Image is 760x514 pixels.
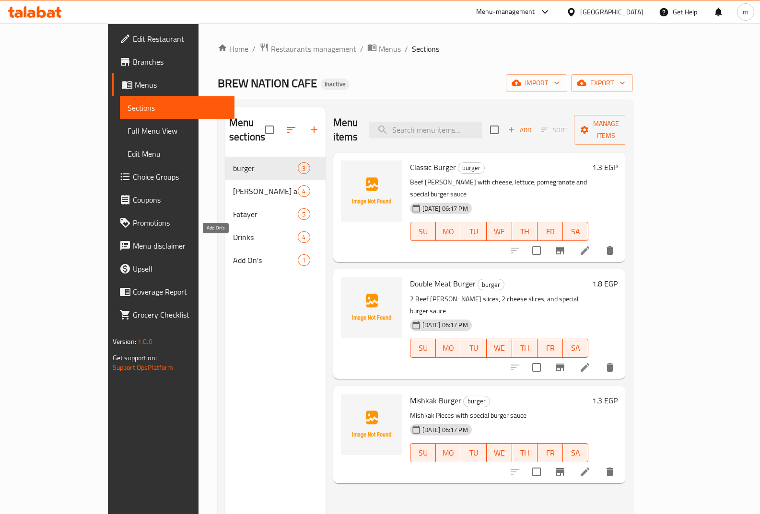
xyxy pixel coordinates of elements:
[487,339,512,358] button: WE
[133,56,227,68] span: Branches
[120,119,235,142] a: Full Menu View
[225,226,326,249] div: Drinks4
[592,277,618,290] h6: 1.8 EGP
[506,74,567,92] button: import
[225,249,326,272] div: Add On's1
[458,162,484,173] span: burger
[113,352,157,364] span: Get support on:
[504,123,535,137] button: Add
[571,74,633,92] button: export
[113,335,136,348] span: Version:
[341,394,402,455] img: Mishkak Burger
[512,339,538,358] button: TH
[112,73,235,96] a: Menus
[412,43,439,55] span: Sections
[574,115,638,145] button: Manage items
[233,231,298,243] span: Drinks
[233,254,298,266] span: Add On's
[410,160,456,174] span: Classic Burger
[491,225,508,239] span: WE
[507,125,533,136] span: Add
[419,320,472,330] span: [DATE] 06:17 PM
[526,357,547,377] span: Select to update
[112,234,235,257] a: Menu disclaimer
[410,393,461,408] span: Mishkak Burger
[298,208,310,220] div: items
[538,222,563,241] button: FR
[133,33,227,45] span: Edit Restaurant
[504,123,535,137] span: Add item
[321,79,350,90] div: Inactive
[491,341,508,355] span: WE
[461,222,487,241] button: TU
[112,257,235,280] a: Upsell
[218,72,317,94] span: BREW NATION CAFE
[541,225,559,239] span: FR
[229,115,265,144] h2: Menu sections
[436,222,461,241] button: MO
[410,410,589,422] p: Mishkak Pieces with special burger sauce
[487,222,512,241] button: WE
[138,335,152,348] span: 1.0.0
[112,188,235,211] a: Coupons
[298,233,309,242] span: 4
[225,157,326,180] div: burger3
[478,279,504,290] span: burger
[526,462,547,482] span: Select to update
[514,77,560,89] span: import
[461,443,487,462] button: TU
[280,118,303,141] span: Sort sections
[487,443,512,462] button: WE
[341,277,402,338] img: Double Meat Burger
[549,460,572,483] button: Branch-specific-item
[410,293,589,317] p: 2 Beef [PERSON_NAME] slices, 2 cheese slices, and special burger sauce
[579,466,591,478] a: Edit menu item
[133,263,227,274] span: Upsell
[410,176,589,200] p: Beef [PERSON_NAME] with cheese, lettuce, pomegranate and special burger sauce
[440,225,457,239] span: MO
[567,341,585,355] span: SA
[298,231,310,243] div: items
[225,153,326,275] nav: Menu sections
[133,240,227,251] span: Menu disclaimer
[414,446,432,460] span: SU
[321,80,350,88] span: Inactive
[410,276,476,291] span: Double Meat Burger
[259,43,356,55] a: Restaurants management
[367,43,401,55] a: Menus
[512,222,538,241] button: TH
[410,339,436,358] button: SU
[133,217,227,228] span: Promotions
[133,171,227,183] span: Choice Groups
[582,118,631,142] span: Manage items
[333,115,358,144] h2: Menu items
[592,394,618,407] h6: 1.3 EGP
[491,446,508,460] span: WE
[541,341,559,355] span: FR
[112,165,235,188] a: Choice Groups
[484,120,504,140] span: Select section
[538,443,563,462] button: FR
[298,254,310,266] div: items
[233,162,298,174] span: burger
[538,339,563,358] button: FR
[298,187,309,196] span: 4
[419,204,472,213] span: [DATE] 06:17 PM
[298,185,310,197] div: items
[579,245,591,256] a: Edit menu item
[298,256,309,265] span: 1
[252,43,256,55] li: /
[743,7,748,17] span: m
[458,162,485,174] div: burger
[563,222,588,241] button: SA
[120,96,235,119] a: Sections
[133,309,227,320] span: Grocery Checklist
[113,361,174,374] a: Support.OpsPlatform
[298,162,310,174] div: items
[465,341,483,355] span: TU
[259,120,280,140] span: Select all sections
[112,27,235,50] a: Edit Restaurant
[516,341,534,355] span: TH
[598,460,621,483] button: delete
